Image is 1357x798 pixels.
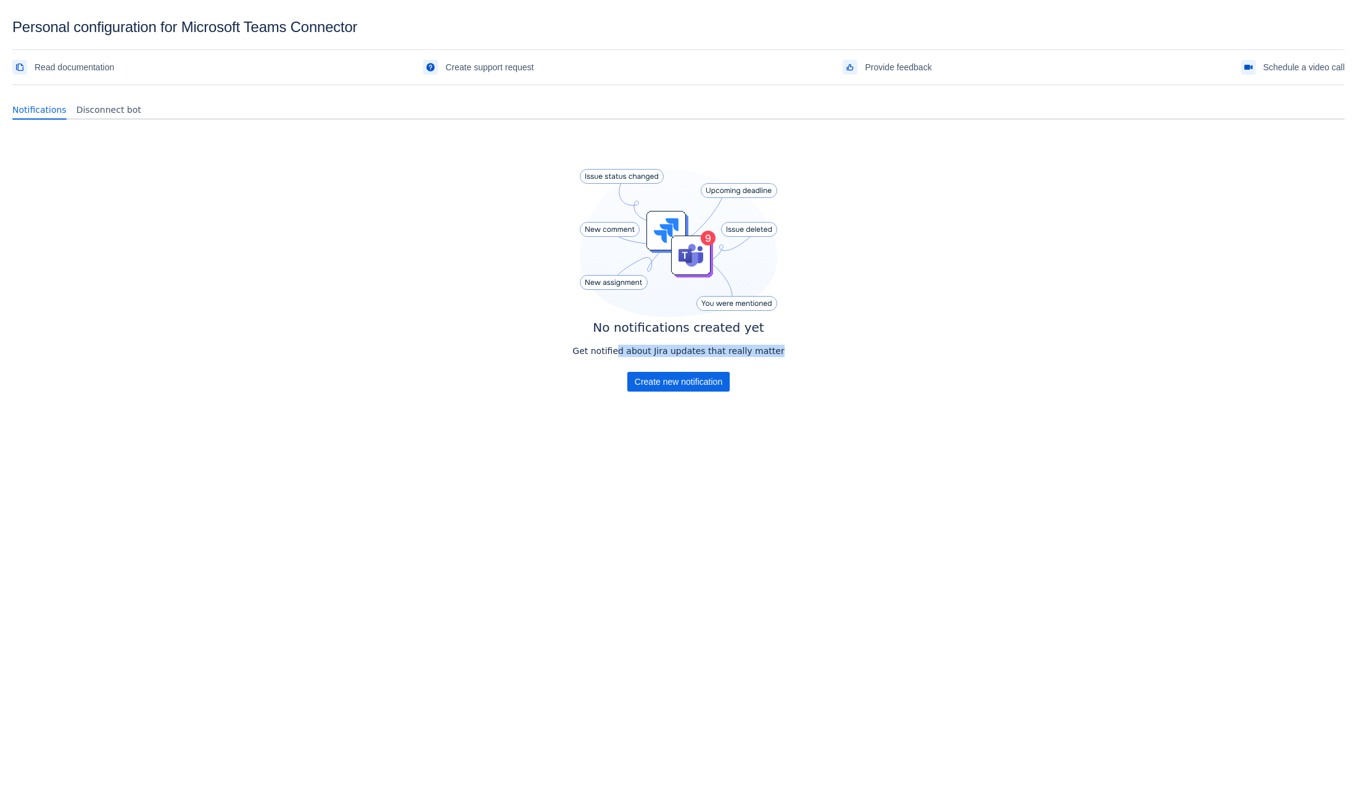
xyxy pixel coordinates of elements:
[1244,62,1253,72] span: videoCall
[12,19,1345,36] div: Personal configuration for Microsoft Teams Connector
[426,62,435,72] span: support
[445,57,534,77] span: Create support request
[572,320,784,335] h4: No notifications created yet
[845,62,855,72] span: feedback
[865,57,931,77] span: Provide feedback
[572,345,784,357] p: Get notified about Jira updates that really matter
[627,372,730,392] button: Create new notification
[1241,57,1345,77] a: Schedule a video call
[627,372,730,392] div: Button group
[35,57,114,77] span: Read documentation
[1263,57,1345,77] span: Schedule a video call
[76,104,141,116] span: Disconnect bot
[843,57,931,77] a: Provide feedback
[12,104,67,116] span: Notifications
[635,372,722,392] span: Create new notification
[12,57,114,77] a: Read documentation
[423,57,534,77] a: Create support request
[15,62,25,72] span: documentation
